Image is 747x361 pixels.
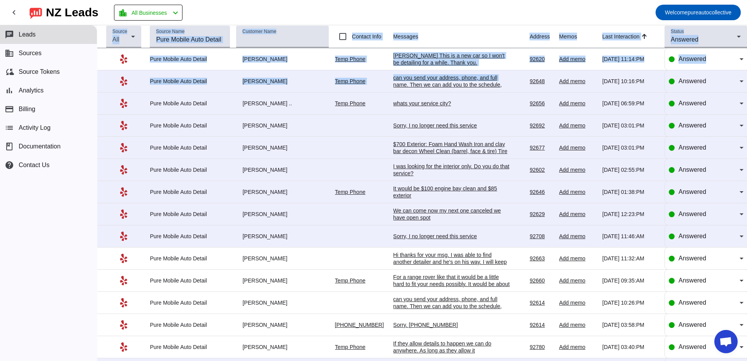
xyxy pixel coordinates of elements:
[602,188,658,195] div: [DATE] 01:38:PM
[679,100,706,106] span: Answered
[119,254,128,263] mat-icon: Yelp
[393,274,510,302] div: For a range rover like that it would be a little hard to fit your needs possibly. It would be abo...
[5,142,14,151] span: book
[119,121,128,130] mat-icon: Yelp
[602,321,658,328] div: [DATE] 03:58:PM
[602,56,658,63] div: [DATE] 11:14:PM
[5,30,14,39] mat-icon: chat
[559,122,596,129] div: Add memo
[19,143,61,150] span: Documentation
[602,277,658,284] div: [DATE] 09:35:AM
[559,100,596,107] div: Add memo
[150,344,230,351] div: Pure Mobile Auto Detail
[112,29,127,34] mat-label: Source
[335,322,384,328] a: [PHONE_NUMBER]
[530,233,553,240] div: 92708
[530,321,553,328] div: 92614
[171,8,180,17] mat-icon: chevron_left
[119,165,128,174] mat-icon: Yelp
[150,299,230,306] div: Pure Mobile Auto Detail
[679,255,706,262] span: Answered
[242,29,276,34] mat-label: Customer Name
[19,162,49,169] span: Contact Us
[150,211,230,218] div: Pure Mobile Auto Detail
[602,255,658,262] div: [DATE] 11:32:AM
[150,188,230,195] div: Pure Mobile Auto Detail
[393,340,510,354] div: If they allow details to happen we can do anywhere. As long as they allow it
[679,122,706,129] span: Answered
[150,78,230,85] div: Pure Mobile Auto Detail
[602,211,658,218] div: [DATE] 12:23:PM
[559,255,596,262] div: Add memo
[530,122,553,129] div: 92692
[236,188,328,195] div: [PERSON_NAME]
[393,251,510,272] div: Hi thanks for your msg. I was able to find another detailer and he's on his way. I will keep your...
[559,344,596,351] div: Add memo
[156,35,224,44] input: Pure Mobile Auto Detail
[393,185,510,199] div: It would be $100 engine bay clean and $85 exterior
[679,277,706,284] span: Answered
[679,188,706,195] span: Answered
[530,56,553,63] div: 92620
[19,124,51,131] span: Activity Log
[5,123,14,133] mat-icon: list
[5,67,14,77] mat-icon: cloud_sync
[236,56,328,63] div: [PERSON_NAME]
[132,7,167,18] span: All Businesses
[602,100,658,107] div: [DATE] 06:59:PM
[530,277,553,284] div: 92660
[5,86,14,95] mat-icon: bar_chart
[150,277,230,284] div: Pure Mobile Auto Detail
[236,166,328,173] div: [PERSON_NAME]
[559,211,596,218] div: Add memo
[602,33,640,40] div: Last Interaction
[393,321,510,328] div: Sorry. [PHONE_NUMBER]
[46,7,98,18] div: NZ Leads
[119,209,128,219] mat-icon: Yelp
[602,122,658,129] div: [DATE] 03:01:PM
[393,74,510,95] div: can you send your address, phone, and full name. Then we can add you to the schedule, Thank You!
[335,344,366,350] a: Temp Phone
[19,50,42,57] span: Sources
[112,36,119,43] span: All
[150,233,230,240] div: Pure Mobile Auto Detail
[530,299,553,306] div: 92614
[30,6,42,19] img: logo
[236,255,328,262] div: [PERSON_NAME]
[679,211,706,217] span: Answered
[236,78,328,85] div: [PERSON_NAME]
[236,122,328,129] div: [PERSON_NAME]
[393,233,510,240] div: Sorry, I no longer need this service
[679,344,706,350] span: Answered
[393,163,510,177] div: I was looking for the interior only. Do you do that service?
[679,299,706,306] span: Answered
[679,144,706,151] span: Answered
[393,207,510,221] div: We can come now my next one canceled we have open spot
[393,100,510,107] div: whats your service city?
[236,321,328,328] div: [PERSON_NAME]
[559,277,596,284] div: Add memo
[335,100,366,106] a: Temp Phone
[335,56,366,62] a: Temp Phone
[393,25,530,48] th: Messages
[114,5,182,21] button: All Businesses
[559,233,596,240] div: Add memo
[602,233,658,240] div: [DATE] 11:46:AM
[679,78,706,84] span: Answered
[393,296,510,317] div: can you send your address, phone, and full name. Then we can add you to the schedule, Thank You!
[119,232,128,241] mat-icon: Yelp
[602,299,658,306] div: [DATE] 10:26:PM
[530,166,553,173] div: 92602
[119,187,128,197] mat-icon: Yelp
[351,33,382,40] label: Contact Info
[150,144,230,151] div: Pure Mobile Auto Detail
[656,5,741,20] button: Welcomepureautocollective
[150,122,230,129] div: Pure Mobile Auto Detail
[530,25,559,48] th: Address
[236,233,328,240] div: [PERSON_NAME]
[530,344,553,351] div: 92780
[19,106,35,113] span: Billing
[665,7,731,18] span: pureautocollective
[530,144,553,151] div: 92677
[335,78,366,84] a: Temp Phone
